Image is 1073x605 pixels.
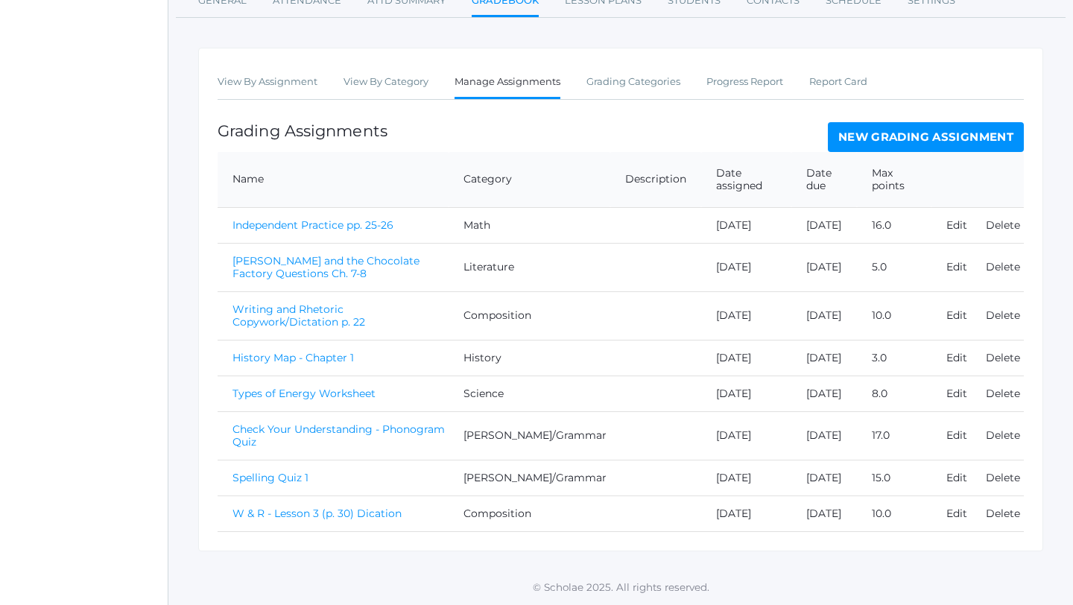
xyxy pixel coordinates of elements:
[610,152,701,208] th: Description
[232,507,402,520] a: W & R - Lesson 3 (p. 30) Dication
[701,460,791,495] td: [DATE]
[828,122,1024,152] a: New Grading Assignment
[809,67,867,97] a: Report Card
[946,428,967,442] a: Edit
[986,260,1020,273] a: Delete
[232,302,365,329] a: Writing and Rhetoric Copywork/Dictation p. 22
[857,411,931,460] td: 17.0
[449,152,610,208] th: Category
[857,207,931,243] td: 16.0
[857,291,931,340] td: 10.0
[857,495,931,531] td: 10.0
[986,507,1020,520] a: Delete
[449,340,610,376] td: History
[946,507,967,520] a: Edit
[701,340,791,376] td: [DATE]
[791,495,858,531] td: [DATE]
[946,351,967,364] a: Edit
[449,207,610,243] td: Math
[791,340,858,376] td: [DATE]
[986,471,1020,484] a: Delete
[857,460,931,495] td: 15.0
[449,376,610,411] td: Science
[791,207,858,243] td: [DATE]
[791,243,858,291] td: [DATE]
[946,308,967,322] a: Edit
[946,471,967,484] a: Edit
[986,387,1020,400] a: Delete
[946,218,967,232] a: Edit
[701,243,791,291] td: [DATE]
[449,243,610,291] td: Literature
[986,218,1020,232] a: Delete
[232,351,354,364] a: History Map - Chapter 1
[449,411,610,460] td: [PERSON_NAME]/Grammar
[791,376,858,411] td: [DATE]
[701,376,791,411] td: [DATE]
[701,207,791,243] td: [DATE]
[218,122,387,139] h1: Grading Assignments
[986,308,1020,322] a: Delete
[449,495,610,531] td: Composition
[791,291,858,340] td: [DATE]
[986,351,1020,364] a: Delete
[857,152,931,208] th: Max points
[706,67,783,97] a: Progress Report
[218,67,317,97] a: View By Assignment
[701,411,791,460] td: [DATE]
[232,218,393,232] a: Independent Practice pp. 25-26
[986,428,1020,442] a: Delete
[701,152,791,208] th: Date assigned
[791,411,858,460] td: [DATE]
[791,152,858,208] th: Date due
[857,340,931,376] td: 3.0
[449,291,610,340] td: Composition
[344,67,428,97] a: View By Category
[946,260,967,273] a: Edit
[791,460,858,495] td: [DATE]
[701,291,791,340] td: [DATE]
[586,67,680,97] a: Grading Categories
[946,387,967,400] a: Edit
[232,471,308,484] a: Spelling Quiz 1
[857,243,931,291] td: 5.0
[168,580,1073,595] p: © Scholae 2025. All rights reserved.
[455,67,560,99] a: Manage Assignments
[449,460,610,495] td: [PERSON_NAME]/Grammar
[701,495,791,531] td: [DATE]
[857,376,931,411] td: 8.0
[232,422,445,449] a: Check Your Understanding - Phonogram Quiz
[232,387,376,400] a: Types of Energy Worksheet
[232,254,420,280] a: [PERSON_NAME] and the Chocolate Factory Questions Ch. 7-8
[218,152,449,208] th: Name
